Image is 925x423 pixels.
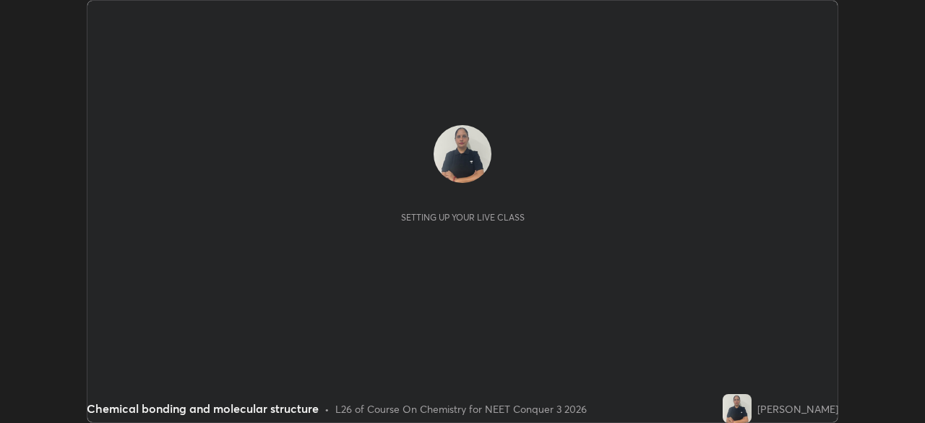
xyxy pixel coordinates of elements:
div: Setting up your live class [401,212,525,223]
div: [PERSON_NAME] [757,401,838,416]
img: a53a6d141bfd4d8b9bbe971491d3c2d7.jpg [723,394,752,423]
div: L26 of Course On Chemistry for NEET Conquer 3 2026 [335,401,587,416]
div: Chemical bonding and molecular structure [87,400,319,417]
div: • [324,401,330,416]
img: a53a6d141bfd4d8b9bbe971491d3c2d7.jpg [434,125,491,183]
